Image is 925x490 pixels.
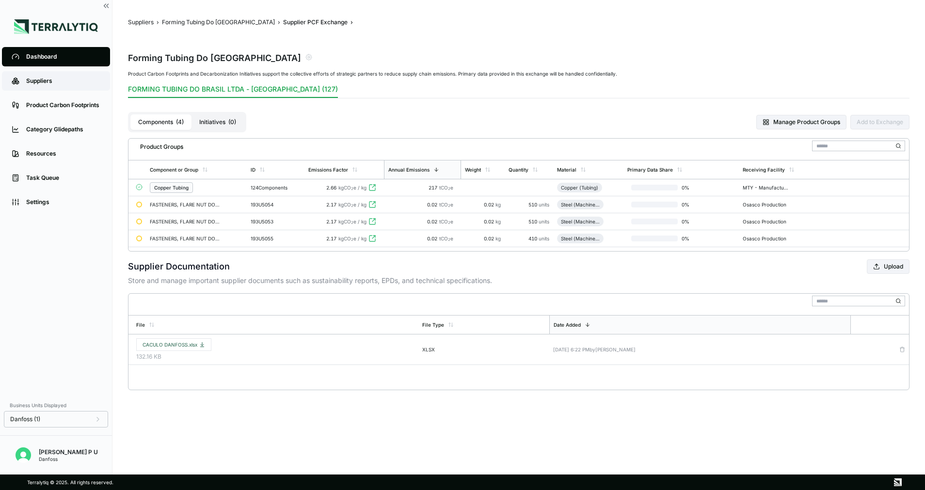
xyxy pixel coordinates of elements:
div: Primary Data Share [627,167,673,173]
div: Steel (Machined) [561,202,600,207]
span: 0 % [678,236,709,241]
sub: 2 [351,221,353,225]
div: 193U5054 [251,202,297,207]
div: Osasco Production [743,219,789,224]
div: [PERSON_NAME] P U [39,448,98,456]
span: kg [495,219,501,224]
span: 132.16 KB [136,353,415,361]
h2: Supplier Documentation [128,260,230,273]
span: kgCO e / kg [338,219,367,224]
span: units [539,202,549,207]
span: units [539,219,549,224]
button: Forming Tubing Do [GEOGRAPHIC_DATA] [162,18,275,26]
span: tCO e [439,185,453,190]
div: FASTENERS, FLARE NUT DOUBLE REFRIG. 1/2 [150,202,220,207]
span: ( 4 ) [176,118,184,126]
div: Resources [26,150,100,158]
div: Material [557,167,576,173]
span: 2.17 [326,236,336,241]
span: 0.02 [484,202,495,207]
div: Steel (Machined) [561,236,600,241]
button: Components(4) [130,114,191,130]
span: kgCO e / kg [338,202,367,207]
div: MTY - Manufacturing Plant [743,185,789,190]
sub: 2 [448,237,450,242]
div: Forming Tubing Do [GEOGRAPHIC_DATA] [128,50,301,64]
div: Business Units Displayed [4,399,108,411]
span: Danfoss (1) [10,415,40,423]
span: 0.02 [427,219,439,224]
div: 193U5055 [251,236,297,241]
span: 0.02 [484,236,495,241]
span: 2.17 [326,219,336,224]
button: Supplier PCF Exchange [283,18,348,26]
span: › [157,18,159,26]
span: 0.02 [484,219,495,224]
sub: 2 [351,237,353,242]
span: kgCO e / kg [338,185,367,190]
p: Store and manage important supplier documents such as sustainability reports, EPDs, and technical... [128,276,909,285]
span: 510 [528,219,539,224]
span: 0 % [678,219,709,224]
span: tCO e [439,202,453,207]
img: Logo [14,19,98,34]
div: Weight [465,167,481,173]
span: CACULO DANFOSS.xlsx [143,342,205,348]
div: Product Groups [132,139,183,151]
div: Product Carbon Footprints and Decarbonization Initiatives support the collective efforts of strat... [128,71,909,77]
div: Emissions Factor [308,167,348,173]
div: ID [251,167,255,173]
button: Upload [867,259,909,274]
div: Date Added [554,322,581,328]
div: Category Glidepaths [26,126,100,133]
span: 2.17 [326,202,336,207]
span: units [539,236,549,241]
div: FASTENERS, FLARE NUT DOUBLE REFRIG. 3/8 [150,219,220,224]
button: Initiatives(0) [191,114,244,130]
div: FASTENERS, FLARE NUT DOUBLE REFRIG. 5/8 [150,236,220,241]
div: [DATE] 6:22 PM by [PERSON_NAME] [553,347,846,352]
span: 0.02 [427,236,439,241]
div: 124 Components [251,185,301,190]
div: Product Carbon Footprints [26,101,100,109]
span: › [351,18,353,26]
div: Settings [26,198,100,206]
div: Steel (Machined) [561,219,600,224]
span: ( 0 ) [228,118,236,126]
span: 217 [429,185,439,190]
div: File [136,322,145,328]
div: Component or Group [150,167,198,173]
div: 193U5053 [251,219,297,224]
div: File Type [422,322,444,328]
span: tCO e [439,219,453,224]
div: Osasco Production [743,202,789,207]
span: 2.66 [326,185,336,190]
sub: 2 [448,187,450,191]
span: 0.02 [427,202,439,207]
div: Copper (Tubing) [561,185,598,190]
button: Suppliers [128,18,154,26]
span: kgCO e / kg [338,236,367,241]
span: 510 [528,202,539,207]
sub: 2 [351,187,353,191]
button: CACULO DANFOSS.xlsx [136,338,211,351]
div: Suppliers [26,77,100,85]
span: kg [495,202,501,207]
img: Seenivasan P U [16,447,31,463]
sub: 2 [351,204,353,208]
sub: 2 [448,221,450,225]
div: Task Queue [26,174,100,182]
div: Receiving Facility [743,167,785,173]
button: Open user button [12,443,35,467]
span: › [278,18,280,26]
button: FORMING TUBING DO BRASIL LTDA - [GEOGRAPHIC_DATA] (127) [128,84,338,98]
span: 0 % [678,185,709,190]
span: tCO e [439,236,453,241]
div: Dashboard [26,53,100,61]
div: Osasco Production [743,236,789,241]
div: Danfoss [39,456,98,462]
div: Copper Tubing [154,185,189,190]
td: XLSX [418,334,550,365]
span: 410 [528,236,539,241]
div: Quantity [509,167,528,173]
